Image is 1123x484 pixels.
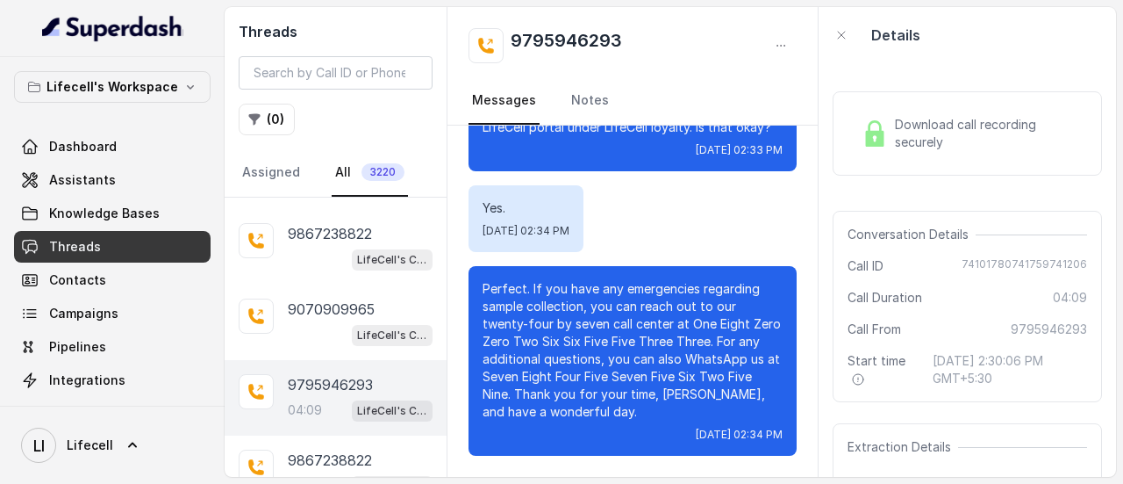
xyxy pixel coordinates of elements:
a: Knowledge Bases [14,198,211,229]
a: Dashboard [14,131,211,163]
p: LifeCell's Call Assistant [357,251,427,269]
p: 9867238822 [288,223,372,244]
span: 74101780741759741206 [962,257,1087,275]
span: Call ID [848,257,883,275]
a: Messages [469,77,540,125]
h2: 9795946293 [511,28,622,63]
span: Conversation Details [848,226,976,243]
span: Knowledge Bases [49,205,160,222]
img: light.svg [42,14,183,42]
input: Search by Call ID or Phone Number [239,56,433,90]
a: Campaigns [14,298,211,329]
p: LifeCell's Call Assistant [357,402,427,420]
span: 9795946293 [1011,321,1087,338]
a: All3220 [332,149,408,197]
a: Threads [14,231,211,263]
nav: Tabs [469,77,797,125]
p: 9795946293 [288,374,373,395]
span: [DATE] 02:34 PM [696,428,783,442]
span: [DATE] 02:34 PM [483,224,569,238]
p: Perfect. If you have any emergencies regarding sample collection, you can reach out to our twenty... [483,280,783,421]
a: Assistants [14,164,211,196]
a: API Settings [14,398,211,430]
p: LifeCell's Call Assistant [357,327,427,344]
a: Contacts [14,264,211,296]
a: Notes [568,77,612,125]
img: Lock Icon [862,120,888,147]
span: Start time [848,352,918,387]
a: Assigned [239,149,304,197]
h2: Threads [239,21,433,42]
span: Threads [49,238,101,256]
span: Dashboard [49,138,117,155]
nav: Tabs [239,149,433,197]
span: [DATE] 2:30:06 PM GMT+5:30 [933,352,1087,387]
span: 3220 [361,163,404,181]
span: Campaigns [49,305,118,322]
p: 9070909965 [288,299,375,320]
p: 9867238822 [288,450,372,471]
p: Lifecell's Workspace [46,76,178,98]
span: 04:09 [1053,289,1087,307]
p: Yes. [483,199,569,217]
span: Integrations [49,372,125,389]
a: Lifecell [14,421,211,470]
button: (0) [239,104,295,135]
span: API Settings [49,405,125,423]
text: LI [33,437,45,455]
span: Call Duration [848,289,922,307]
span: Assistants [49,171,116,189]
span: Lifecell [67,437,113,454]
span: Pipelines [49,338,106,356]
button: Lifecell's Workspace [14,71,211,103]
span: Contacts [49,271,106,289]
span: Call From [848,321,901,338]
span: Download call recording securely [895,116,1080,151]
p: Details [871,25,920,46]
a: Pipelines [14,331,211,363]
span: [DATE] 02:33 PM [696,143,783,157]
p: 04:09 [288,401,322,419]
a: Integrations [14,365,211,396]
span: Extraction Details [848,438,958,456]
